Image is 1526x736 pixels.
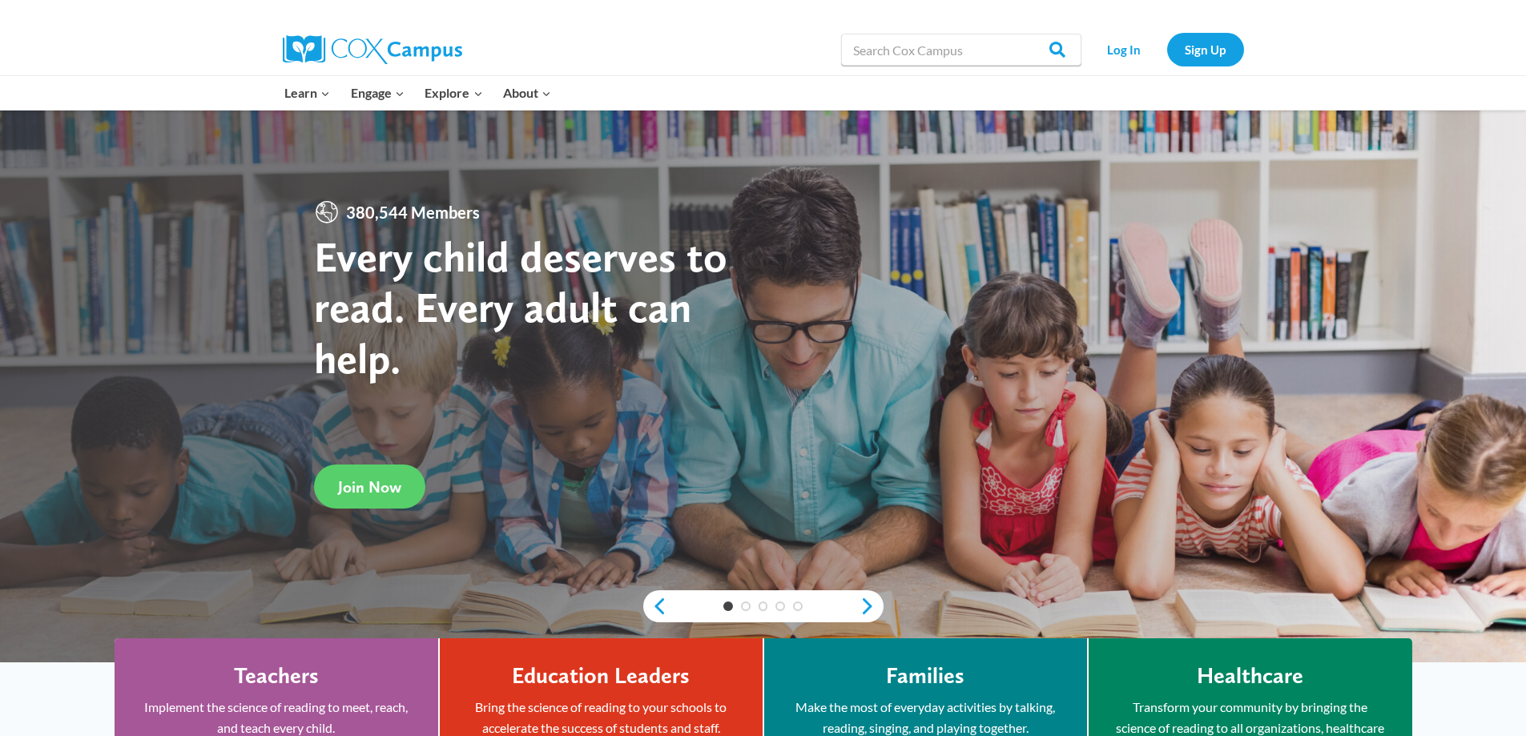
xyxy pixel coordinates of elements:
[741,601,751,611] a: 2
[1167,33,1244,66] a: Sign Up
[643,597,667,616] a: previous
[512,662,690,690] h4: Education Leaders
[1197,662,1303,690] h4: Healthcare
[775,601,785,611] a: 4
[284,82,330,103] span: Learn
[793,601,803,611] a: 5
[234,662,319,690] h4: Teachers
[886,662,964,690] h4: Families
[338,477,401,497] span: Join Now
[643,590,884,622] div: content slider buttons
[759,601,768,611] a: 3
[275,76,562,110] nav: Primary Navigation
[314,231,727,384] strong: Every child deserves to read. Every adult can help.
[425,82,482,103] span: Explore
[723,601,733,611] a: 1
[351,82,405,103] span: Engage
[314,465,425,509] a: Join Now
[1089,33,1244,66] nav: Secondary Navigation
[503,82,551,103] span: About
[860,597,884,616] a: next
[841,34,1081,66] input: Search Cox Campus
[1089,33,1159,66] a: Log In
[283,35,462,64] img: Cox Campus
[340,199,486,225] span: 380,544 Members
